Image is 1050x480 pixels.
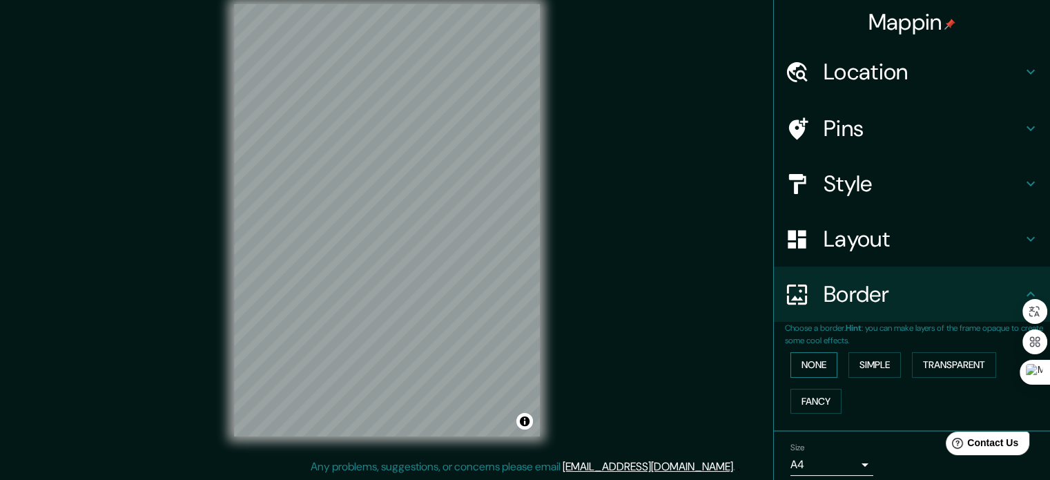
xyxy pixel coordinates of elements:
[774,211,1050,267] div: Layout
[735,459,737,475] div: .
[868,8,956,36] h4: Mappin
[790,352,837,378] button: None
[824,58,1022,86] h4: Location
[774,44,1050,99] div: Location
[311,459,735,475] p: Any problems, suggestions, or concerns please email .
[785,322,1050,347] p: Choose a border. : you can make layers of the frame opaque to create some cool effects.
[927,426,1035,465] iframe: Help widget launcher
[774,267,1050,322] div: Border
[912,352,996,378] button: Transparent
[944,19,955,30] img: pin-icon.png
[790,442,805,454] label: Size
[846,323,862,334] b: Hint
[516,413,533,430] button: Toggle attribution
[790,389,842,414] button: Fancy
[824,115,1022,142] h4: Pins
[774,156,1050,211] div: Style
[563,459,733,474] a: [EMAIL_ADDRESS][DOMAIN_NAME]
[234,4,540,436] canvas: Map
[824,170,1022,198] h4: Style
[774,101,1050,156] div: Pins
[790,454,873,476] div: A4
[848,352,901,378] button: Simple
[824,225,1022,253] h4: Layout
[824,280,1022,308] h4: Border
[737,459,740,475] div: .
